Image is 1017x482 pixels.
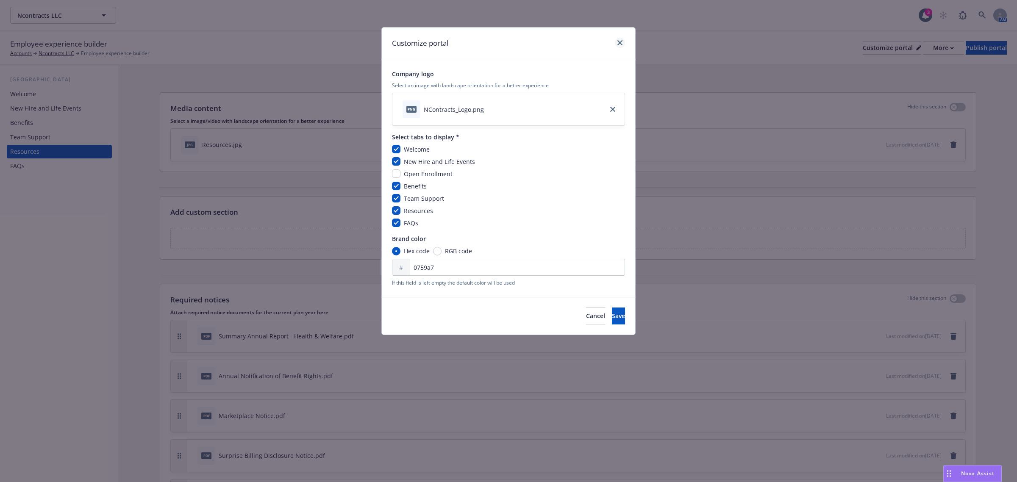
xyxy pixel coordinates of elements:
[404,158,475,166] span: New Hire and Life Events
[612,312,625,320] span: Save
[586,307,605,324] button: Cancel
[487,105,494,114] button: download file
[392,247,400,255] input: Hex code
[404,207,433,215] span: Resources
[445,247,472,255] span: RGB code
[944,465,954,482] div: Drag to move
[424,105,484,114] div: NContracts_Logo.png
[404,219,418,227] span: FAQs
[392,279,625,287] span: If this field is left empty the default color will be used
[406,106,417,112] span: png
[392,69,625,78] span: Company logo
[586,312,605,320] span: Cancel
[612,307,625,324] button: Save
[943,465,1002,482] button: Nova Assist
[392,259,625,276] input: FFFFFF
[392,38,448,49] h1: Customize portal
[404,170,453,178] span: Open Enrollment
[399,263,403,272] span: #
[404,145,430,153] span: Welcome
[608,104,618,114] a: close
[404,247,430,255] span: Hex code
[392,234,625,243] span: Brand color
[404,182,427,190] span: Benefits
[404,194,444,202] span: Team Support
[961,470,995,477] span: Nova Assist
[433,247,442,255] input: RGB code
[615,38,625,48] a: close
[392,133,625,141] span: Select tabs to display *
[392,82,625,89] span: Select an image with landscape orientation for a better experience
